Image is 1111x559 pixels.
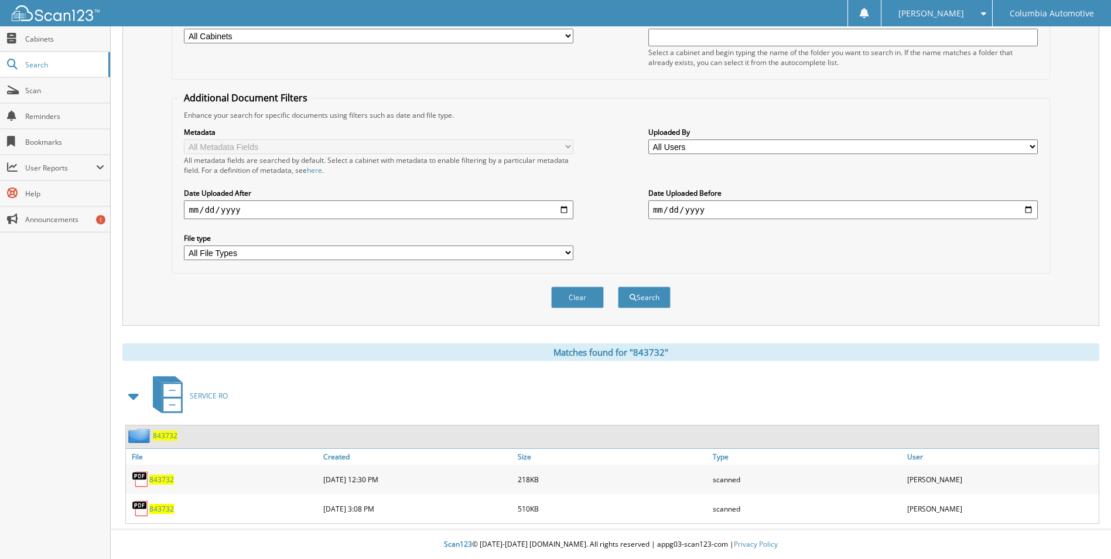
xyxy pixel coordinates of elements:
a: Type [710,449,904,465]
img: folder2.png [128,428,153,443]
div: © [DATE]-[DATE] [DOMAIN_NAME]. All rights reserved | appg03-scan123-com | [111,530,1111,559]
a: 843732 [153,431,177,441]
label: Date Uploaded After [184,188,573,198]
div: scanned [710,497,904,520]
div: [PERSON_NAME] [904,468,1099,491]
div: All metadata fields are searched by default. Select a cabinet with metadata to enable filtering b... [184,155,573,175]
a: Privacy Policy [734,539,778,549]
div: 510KB [515,497,709,520]
span: Columbia Automotive [1010,10,1094,17]
span: Search [25,60,102,70]
span: Announcements [25,214,104,224]
div: [DATE] 3:08 PM [320,497,515,520]
span: Help [25,189,104,199]
a: 843732 [149,504,174,514]
div: Matches found for "843732" [122,343,1099,361]
button: Search [618,287,671,308]
a: File [126,449,320,465]
a: SERVICE RO [146,373,228,419]
span: SERVICE RO [190,391,228,401]
a: Created [320,449,515,465]
label: File type [184,233,573,243]
div: Enhance your search for specific documents using filters such as date and file type. [178,110,1043,120]
label: Metadata [184,127,573,137]
div: 1 [96,215,105,224]
span: Cabinets [25,34,104,44]
label: Date Uploaded Before [648,188,1038,198]
button: Clear [551,287,604,308]
span: User Reports [25,163,96,173]
a: Size [515,449,709,465]
span: Scan [25,86,104,96]
div: [PERSON_NAME] [904,497,1099,520]
div: scanned [710,468,904,491]
a: 843732 [149,475,174,485]
img: PDF.png [132,500,149,517]
div: 218KB [515,468,709,491]
legend: Additional Document Filters [178,91,313,104]
img: scan123-logo-white.svg [12,5,100,21]
label: Uploaded By [648,127,1038,137]
span: Reminders [25,111,104,121]
div: Select a cabinet and begin typing the name of the folder you want to search in. If the name match... [648,47,1038,67]
input: end [648,200,1038,219]
span: [PERSON_NAME] [898,10,964,17]
a: User [904,449,1099,465]
a: here [307,165,322,175]
div: [DATE] 12:30 PM [320,468,515,491]
input: start [184,200,573,219]
img: PDF.png [132,471,149,488]
span: Scan123 [444,539,472,549]
span: Bookmarks [25,137,104,147]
